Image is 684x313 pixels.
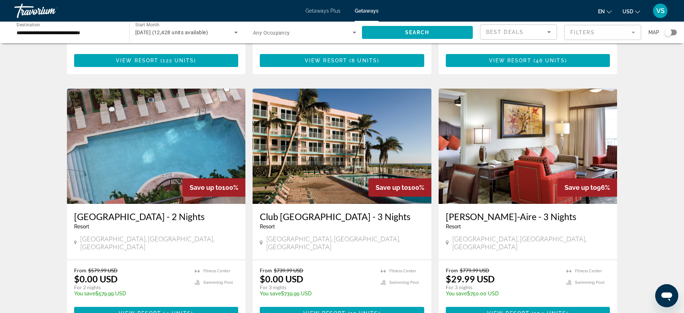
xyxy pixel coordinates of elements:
mat-select: Sort by [486,28,551,36]
span: Fitness Center [389,269,416,273]
button: Change language [598,6,612,17]
img: 2890O01X.jpg [67,89,246,204]
p: $29.99 USD [446,273,495,284]
a: [PERSON_NAME]-Aire - 3 Nights [446,211,610,222]
p: For 3 nights [260,284,373,291]
div: 96% [557,178,617,197]
button: View Resort(46 units) [446,54,610,67]
span: You save [260,291,281,296]
span: From [260,267,272,273]
span: [GEOGRAPHIC_DATA], [GEOGRAPHIC_DATA], [GEOGRAPHIC_DATA] [266,235,424,251]
span: Fitness Center [203,269,230,273]
span: Resort [74,224,89,229]
span: From [446,267,458,273]
span: 46 units [536,58,565,63]
span: View Resort [305,58,347,63]
span: You save [446,291,467,296]
p: $0.00 USD [260,273,303,284]
span: Start Month [135,22,159,27]
iframe: Button to launch messaging window [655,284,678,307]
span: Save up to [376,184,408,191]
span: VS [656,7,665,14]
span: Resort [260,224,275,229]
a: [GEOGRAPHIC_DATA] - 2 Nights [74,211,239,222]
span: USD [622,9,633,14]
span: $739.99 USD [274,267,303,273]
span: ( ) [158,58,196,63]
span: 8 units [352,58,377,63]
span: From [74,267,86,273]
img: 2890E01X.jpg [253,89,431,204]
span: Save up to [565,184,597,191]
span: View Resort [489,58,531,63]
span: Save up to [190,184,222,191]
span: Swimming Pool [575,280,604,285]
span: Search [405,30,430,35]
span: ( ) [531,58,567,63]
span: Destination [17,22,40,27]
a: Getaways [355,8,379,14]
div: 100% [368,178,431,197]
span: $779.99 USD [460,267,489,273]
img: 3875I01X.jpg [439,89,617,204]
span: [GEOGRAPHIC_DATA], [GEOGRAPHIC_DATA], [GEOGRAPHIC_DATA] [80,235,238,251]
p: $750.00 USD [446,291,560,296]
button: Search [362,26,473,39]
button: View Resort(122 units) [74,54,239,67]
span: 122 units [163,58,194,63]
p: $739.99 USD [260,291,373,296]
p: For 3 nights [446,284,560,291]
span: Best Deals [486,29,524,35]
p: $0.00 USD [74,273,118,284]
span: $579.99 USD [88,267,118,273]
button: User Menu [651,3,670,18]
a: Getaways Plus [305,8,340,14]
p: For 2 nights [74,284,188,291]
span: Swimming Pool [389,280,419,285]
span: You save [74,291,95,296]
span: ( ) [347,58,379,63]
span: Swimming Pool [203,280,233,285]
p: $579.99 USD [74,291,188,296]
span: [GEOGRAPHIC_DATA], [GEOGRAPHIC_DATA], [GEOGRAPHIC_DATA] [452,235,610,251]
button: Change currency [622,6,640,17]
a: Club [GEOGRAPHIC_DATA] - 3 Nights [260,211,424,222]
span: Any Occupancy [253,30,290,36]
span: View Resort [116,58,158,63]
span: Map [648,27,659,37]
button: View Resort(8 units) [260,54,424,67]
a: Travorium [14,1,86,20]
span: en [598,9,605,14]
span: Fitness Center [575,269,602,273]
button: Filter [564,24,641,40]
span: [DATE] (12,428 units available) [135,30,208,35]
span: Resort [446,224,461,229]
div: 100% [182,178,245,197]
